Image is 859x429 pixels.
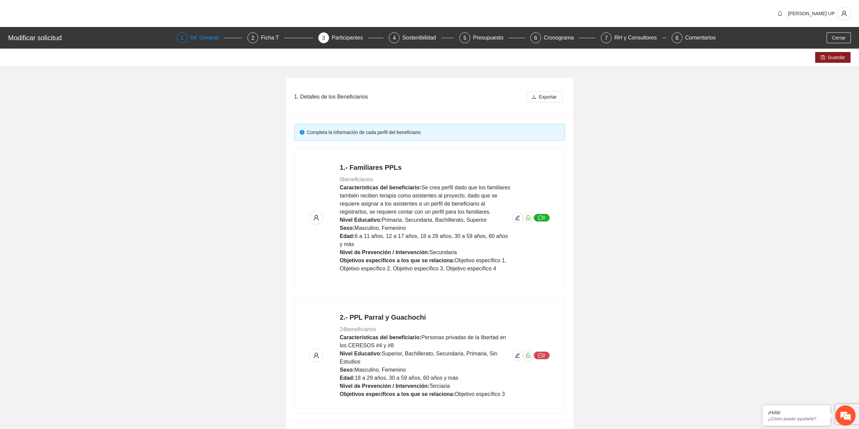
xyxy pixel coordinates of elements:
span: 6 [534,35,537,41]
span: Estamos en línea. [39,90,93,158]
span: user [310,215,323,221]
span: save [821,55,825,60]
button: message0 [534,214,550,222]
strong: Sexo: [340,367,355,373]
span: Masculino, Femenino [354,367,406,373]
div: Modificar solicitud [8,32,173,43]
p: ¿Cómo puedo ayudarte? [768,416,825,421]
button: message2 [534,351,550,359]
button: saveGuardar [815,52,851,63]
h4: 1.- Familiares PPLs [340,163,512,172]
span: message [538,215,543,221]
span: Se crea perfil dado que los familiares también reciben terapia como asistentes al proyecto, dado ... [340,185,510,215]
span: 0 beneficiarios [340,177,373,182]
span: 24 beneficiarios [340,326,376,332]
div: 4Sostenibilidad [389,32,454,43]
span: 8 [675,35,678,41]
strong: Características del beneficiario: [340,185,422,190]
span: unlock [523,353,533,358]
div: 5Presupuesto [459,32,525,43]
span: download [532,95,536,100]
span: 1 [181,35,184,41]
strong: Nivel de Prevención / Intervención: [340,383,430,389]
span: 3 [322,35,325,41]
div: 1Inf. General [177,32,242,43]
div: Presupuesto [473,32,509,43]
strong: Objetivos específicos a los que se relaciona: [340,391,455,397]
span: unlock [523,215,533,220]
strong: Sexo: [340,225,355,231]
strong: Objetivos específicos a los que se relaciona: [340,258,455,263]
span: Objetivo específico 3 [455,391,505,397]
div: Participantes [332,32,369,43]
span: 6 a 11 años, 12 a 17 años, 18 a 29 años, 30 a 59 años, 60 años y más [340,233,508,247]
button: unlock [523,212,534,223]
div: Inf. General [190,32,224,43]
strong: Edad: [340,375,355,381]
strong: Características del beneficiario: [340,334,422,340]
span: Guardar [828,54,845,61]
span: 4 [393,35,396,41]
button: edit [512,350,523,361]
span: Secundaria [429,249,457,255]
div: 6Cronograma [530,32,595,43]
span: Primaria, Secundaria, Bachillerato, Superior [382,217,487,223]
textarea: Escriba su mensaje y pulse “Intro” [3,184,129,208]
div: Minimizar ventana de chat en vivo [111,3,127,20]
button: Cerrar [827,32,851,43]
button: user [310,211,323,224]
span: 5 [463,35,466,41]
span: 7 [605,35,608,41]
span: edit [512,215,522,220]
button: edit [512,212,523,223]
div: 8Comentarios [672,32,716,43]
span: message [538,353,543,358]
div: 2Ficha T [247,32,313,43]
span: Masculino, Femenino [354,225,406,231]
button: unlock [523,350,534,361]
span: Superior, Bachillerato, Secundaria, Primaria, Sin Estudios [340,351,498,365]
span: edit [512,353,522,358]
div: Chatee con nosotros ahora [35,34,113,43]
div: 3Participantes [318,32,383,43]
div: 1. Detalles de los Beneficiarios [294,87,524,106]
div: ¡Hola! [768,410,825,415]
strong: Nivel Educativo: [340,351,382,356]
button: downloadExportar [526,91,562,102]
span: bell [775,11,785,16]
span: Terciaria [429,383,450,389]
strong: Nivel Educativo: [340,217,382,223]
span: [PERSON_NAME] UP [788,11,835,16]
div: RH y Consultores [614,32,662,43]
div: Comentarios [685,32,716,43]
span: user [310,352,323,358]
div: 7RH y Consultores [601,32,666,43]
span: Cerrar [832,34,845,42]
strong: Edad: [340,233,355,239]
strong: Nivel de Prevención / Intervención: [340,249,430,255]
span: Personas privadas de la libertad en los CERESOS #4 y #8 [340,334,506,348]
button: bell [775,8,785,19]
span: 18 a 29 años, 30 a 59 años, 60 años y más [355,375,458,381]
div: Cronograma [544,32,579,43]
button: user [837,7,851,20]
span: info-circle [300,130,304,135]
div: Completa la información de cada perfil del beneficiario [307,129,560,136]
span: Exportar [539,93,557,101]
span: 2 [251,35,254,41]
div: Sostenibilidad [402,32,441,43]
button: user [310,349,323,362]
span: user [838,10,851,17]
h4: 2.- PPL Parral y Guachochi [340,313,512,322]
div: Ficha T [261,32,284,43]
